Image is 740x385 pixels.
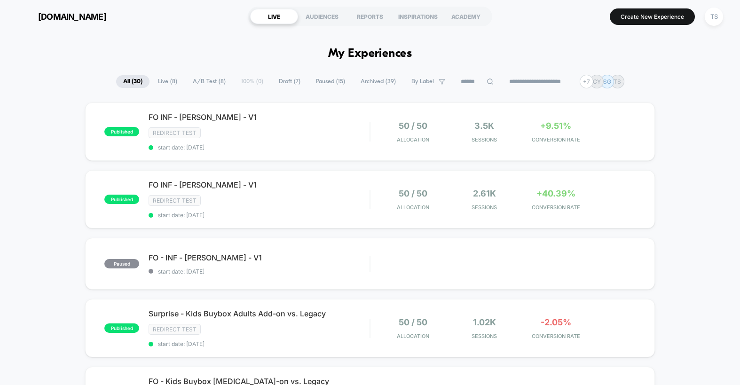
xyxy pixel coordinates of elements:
[328,47,412,61] h1: My Experiences
[104,323,139,333] span: published
[149,212,370,219] span: start date: [DATE]
[149,195,201,206] span: Redirect Test
[451,204,518,211] span: Sessions
[397,333,429,339] span: Allocation
[186,75,233,88] span: A/B Test ( 8 )
[397,204,429,211] span: Allocation
[104,127,139,136] span: published
[522,136,589,143] span: CONVERSION RATE
[346,9,394,24] div: REPORTS
[702,7,726,26] button: TS
[272,75,307,88] span: Draft ( 7 )
[610,8,695,25] button: Create New Experience
[309,75,352,88] span: Paused ( 15 )
[541,317,571,327] span: -2.05%
[298,9,346,24] div: AUDIENCES
[442,9,490,24] div: ACADEMY
[104,259,139,268] span: paused
[473,317,496,327] span: 1.02k
[104,195,139,204] span: published
[38,12,106,22] span: [DOMAIN_NAME]
[399,317,427,327] span: 50 / 50
[399,121,427,131] span: 50 / 50
[593,78,601,85] p: CY
[149,180,370,189] span: FO INF - [PERSON_NAME] - V1
[149,112,370,122] span: FO INF - [PERSON_NAME] - V1
[149,324,201,335] span: Redirect Test
[397,136,429,143] span: Allocation
[250,9,298,24] div: LIVE
[149,309,370,318] span: Surprise - Kids Buybox Adults Add-on vs. Legacy
[473,189,496,198] span: 2.61k
[580,75,593,88] div: + 7
[540,121,571,131] span: +9.51%
[149,144,370,151] span: start date: [DATE]
[149,340,370,347] span: start date: [DATE]
[522,204,589,211] span: CONVERSION RATE
[614,78,621,85] p: TS
[149,253,370,262] span: FO - INF - [PERSON_NAME] - V1
[705,8,723,26] div: TS
[451,333,518,339] span: Sessions
[603,78,611,85] p: SG
[474,121,494,131] span: 3.5k
[149,127,201,138] span: Redirect Test
[354,75,403,88] span: Archived ( 39 )
[116,75,150,88] span: All ( 30 )
[14,9,109,24] button: [DOMAIN_NAME]
[411,78,434,85] span: By Label
[149,268,370,275] span: start date: [DATE]
[451,136,518,143] span: Sessions
[399,189,427,198] span: 50 / 50
[536,189,575,198] span: +40.39%
[151,75,184,88] span: Live ( 8 )
[522,333,589,339] span: CONVERSION RATE
[394,9,442,24] div: INSPIRATIONS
